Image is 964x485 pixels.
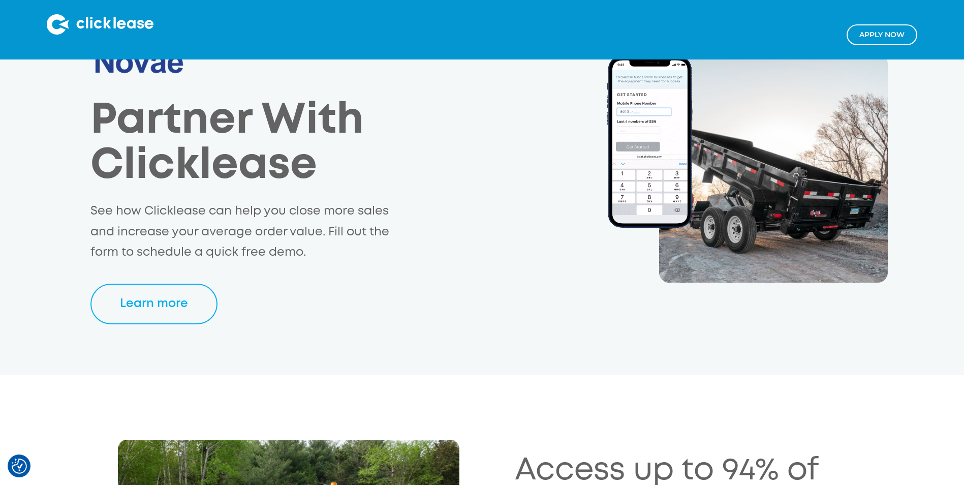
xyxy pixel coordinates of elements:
[12,459,27,474] button: Consent Preferences
[12,459,27,474] img: Revisit consent button
[591,41,703,243] img: Clicklease Mobile app flow animation
[847,24,917,45] a: Apply NOw
[90,284,218,325] a: Learn more
[90,201,408,263] p: See how Clicklease can help you close more sales and increase your average order value. Fill out ...
[90,99,475,189] h1: Partner With Clicklease
[659,54,888,283] img: Novae Trailers Partner img
[47,14,153,35] img: Clicklease logo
